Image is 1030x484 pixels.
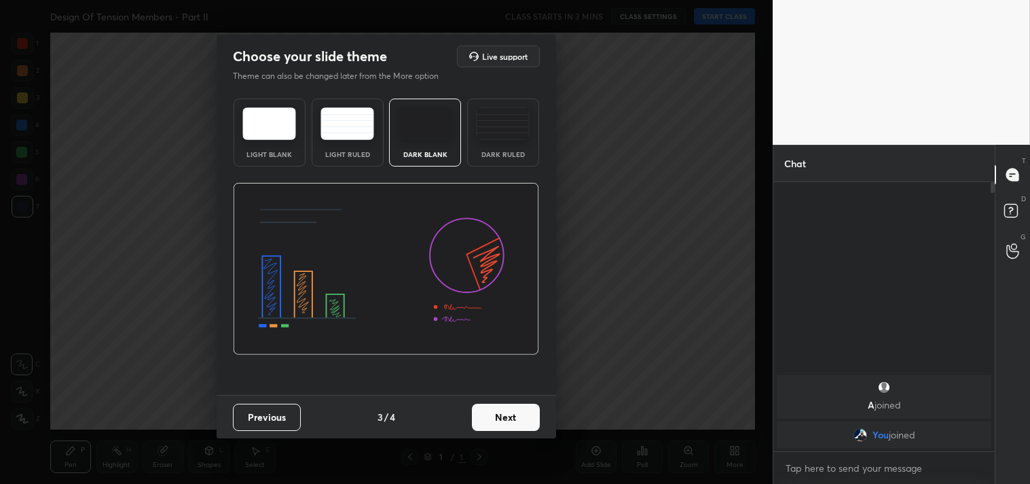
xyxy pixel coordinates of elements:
div: grid [773,373,995,451]
span: joined [874,398,900,411]
p: A [785,400,983,411]
img: darkTheme.f0cc69e5.svg [399,107,452,140]
span: joined [888,430,915,440]
h5: Live support [482,52,528,60]
div: Dark Ruled [476,151,530,158]
p: D [1021,194,1026,204]
img: lightTheme.e5ed3b09.svg [242,107,296,140]
button: Next [472,404,540,431]
button: Previous [233,404,301,431]
p: Chat [773,145,817,181]
h4: 3 [378,410,383,424]
div: Light Blank [242,151,297,158]
img: lightRuledTheme.5fabf969.svg [320,107,374,140]
div: Light Ruled [320,151,375,158]
img: darkRuledTheme.de295e13.svg [476,107,530,140]
img: default.png [877,381,891,394]
h2: Choose your slide theme [233,48,387,65]
img: bb0fa125db344831bf5d12566d8c4e6c.jpg [853,428,866,442]
img: darkThemeBanner.d06ce4a2.svg [233,183,539,356]
h4: 4 [390,410,395,424]
p: G [1020,232,1026,242]
h4: / [384,410,388,424]
div: Dark Blank [398,151,452,158]
span: You [872,430,888,440]
p: Theme can also be changed later from the More option [233,70,453,82]
p: T [1022,156,1026,166]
